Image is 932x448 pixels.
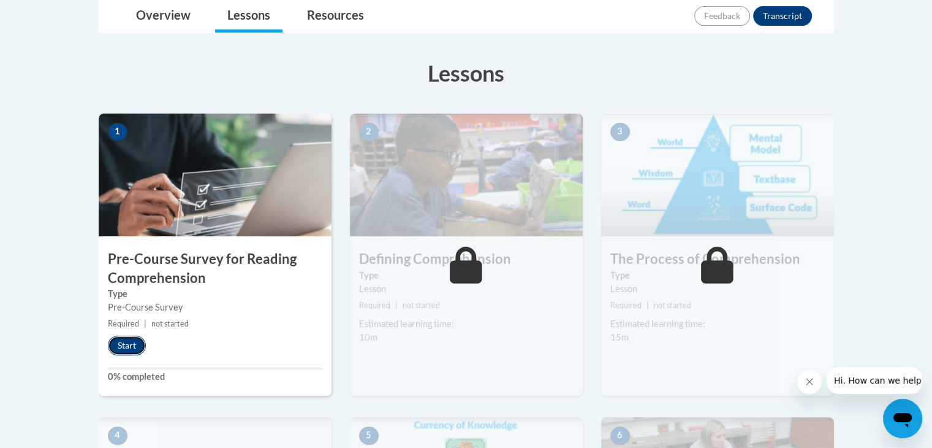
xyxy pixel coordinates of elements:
[610,332,629,342] span: 15m
[144,319,146,328] span: |
[350,250,583,269] h3: Defining Comprehension
[359,427,379,445] span: 5
[108,336,146,355] button: Start
[359,301,390,310] span: Required
[99,58,834,88] h3: Lessons
[646,301,649,310] span: |
[610,427,630,445] span: 6
[883,399,922,438] iframe: Button to launch messaging window
[654,301,691,310] span: not started
[99,250,332,288] h3: Pre-Course Survey for Reading Comprehension
[108,370,322,384] label: 0% completed
[151,319,189,328] span: not started
[601,250,834,269] h3: The Process of Comprehension
[99,114,332,236] img: Course Image
[797,369,822,394] iframe: Close message
[359,269,574,282] label: Type
[359,123,379,141] span: 2
[7,9,99,18] span: Hi. How can we help?
[610,269,825,282] label: Type
[108,301,322,314] div: Pre-Course Survey
[359,332,377,342] span: 10m
[395,301,398,310] span: |
[350,114,583,236] img: Course Image
[753,6,812,26] button: Transcript
[601,114,834,236] img: Course Image
[403,301,440,310] span: not started
[610,282,825,296] div: Lesson
[694,6,750,26] button: Feedback
[359,317,574,331] div: Estimated learning time:
[610,317,825,331] div: Estimated learning time:
[108,287,322,301] label: Type
[610,123,630,141] span: 3
[359,282,574,296] div: Lesson
[108,123,127,141] span: 1
[827,367,922,394] iframe: Message from company
[610,301,642,310] span: Required
[108,427,127,445] span: 4
[108,319,139,328] span: Required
